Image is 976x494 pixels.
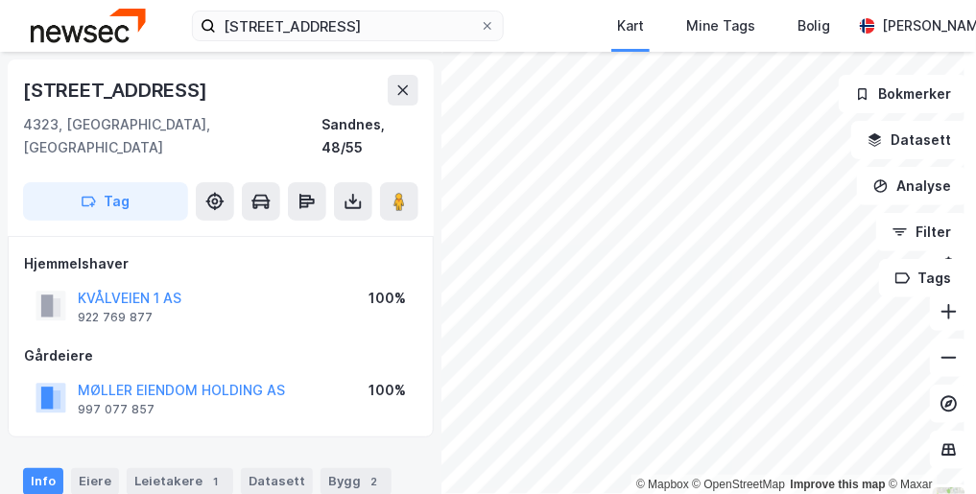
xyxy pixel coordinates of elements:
div: Gårdeiere [24,344,417,367]
button: Analyse [857,167,968,205]
img: newsec-logo.f6e21ccffca1b3a03d2d.png [31,9,146,42]
div: Mine Tags [686,14,755,37]
div: 997 077 857 [78,402,155,417]
div: 922 769 877 [78,310,153,325]
div: Bolig [797,14,831,37]
div: Kart [617,14,644,37]
div: [STREET_ADDRESS] [23,75,211,106]
div: 4323, [GEOGRAPHIC_DATA], [GEOGRAPHIC_DATA] [23,113,321,159]
input: Søk på adresse, matrikkel, gårdeiere, leietakere eller personer [216,12,480,40]
button: Tags [879,259,968,297]
div: Sandnes, 48/55 [321,113,418,159]
div: 1 [206,472,226,491]
div: Kontrollprogram for chat [880,402,976,494]
button: Datasett [851,121,968,159]
div: 2 [365,472,384,491]
a: Mapbox [636,478,689,491]
iframe: Chat Widget [880,402,976,494]
a: Improve this map [791,478,886,491]
a: OpenStreetMap [693,478,786,491]
button: Filter [876,213,968,251]
div: 100% [369,379,406,402]
button: Tag [23,182,188,221]
div: Hjemmelshaver [24,252,417,275]
button: Bokmerker [839,75,968,113]
div: 100% [369,287,406,310]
